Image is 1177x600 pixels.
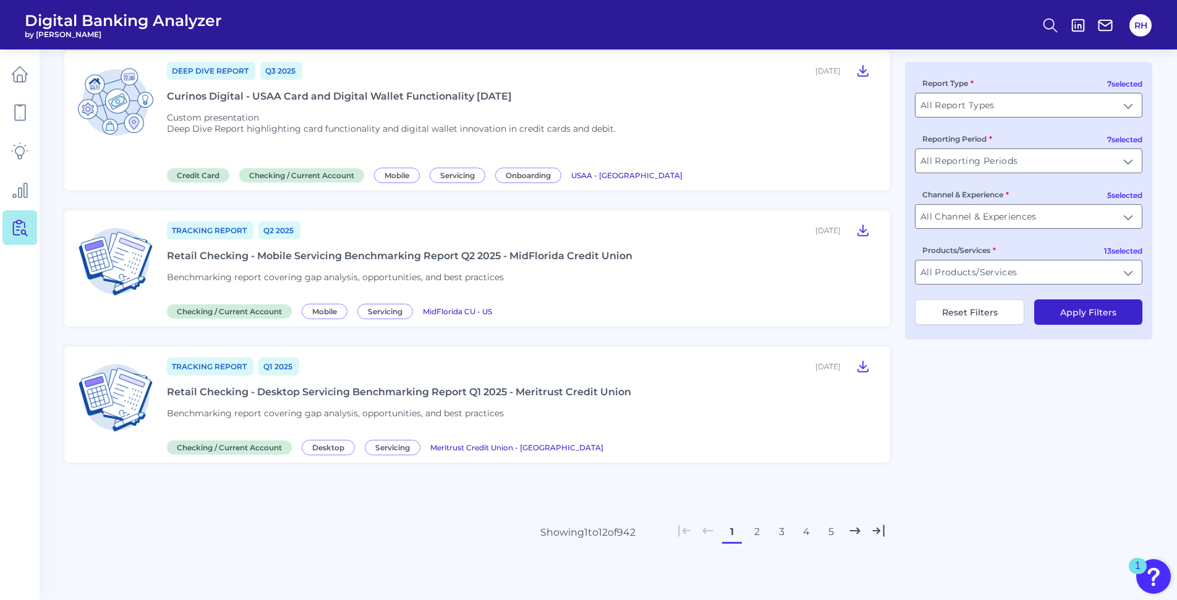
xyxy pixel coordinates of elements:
[167,305,297,317] a: Checking / Current Account
[167,440,292,455] span: Checking / Current Account
[495,169,566,181] a: Onboarding
[922,190,1009,199] label: Channel & Experience
[821,522,841,542] button: 5
[423,305,492,317] a: MidFlorida CU - US
[922,79,974,88] label: Report Type
[167,386,631,398] div: Retail Checking - Desktop Servicing Benchmarking Report Q1 2025 - Meritrust Credit Union
[771,522,791,542] button: 3
[25,11,222,30] span: Digital Banking Analyzer
[167,168,229,182] span: Credit Card
[258,358,299,375] a: Q1 2025
[357,304,413,319] span: Servicing
[167,221,253,239] a: Tracking Report
[815,226,841,235] div: [DATE]
[851,220,875,240] button: Retail Checking - Mobile Servicing Benchmarking Report Q2 2025 - MidFlorida Credit Union
[430,168,485,183] span: Servicing
[167,112,259,123] span: Custom presentation
[374,169,425,181] a: Mobile
[851,61,875,80] button: Curinos Digital - USAA Card and Digital Wallet Functionality August 2025
[167,304,292,319] span: Checking / Current Account
[1129,14,1152,36] button: RH
[851,356,875,376] button: Retail Checking - Desktop Servicing Benchmarking Report Q1 2025 - Meritrust Credit Union
[495,168,561,183] span: Onboarding
[365,440,420,455] span: Servicing
[922,134,992,144] label: Reporting Period
[747,522,767,542] button: 2
[25,30,222,39] span: by [PERSON_NAME]
[302,305,352,317] a: Mobile
[239,168,364,182] span: Checking / Current Account
[74,220,157,303] img: Checking / Current Account
[365,441,425,453] a: Servicing
[815,362,841,371] div: [DATE]
[915,299,1024,325] button: Reset Filters
[357,305,418,317] a: Servicing
[258,221,300,239] a: Q2 2025
[167,272,504,283] span: Benchmarking report covering gap analysis, opportunities, and best practices
[239,169,369,181] a: Checking / Current Account
[260,62,302,80] a: Q3 2025
[796,522,816,542] button: 4
[430,443,603,452] span: Meritrust Credit Union - [GEOGRAPHIC_DATA]
[74,356,157,439] img: Checking / Current Account
[722,522,742,542] button: 1
[167,408,504,419] span: Benchmarking report covering gap analysis, opportunities, and best practices
[374,168,420,183] span: Mobile
[1034,299,1142,325] button: Apply Filters
[167,250,632,262] div: Retail Checking - Mobile Servicing Benchmarking Report Q2 2025 - MidFlorida Credit Union
[167,123,616,134] p: Deep Dive Report highlighting card functionality and digital wallet innovation in credit cards an...
[1136,559,1171,594] button: Open Resource Center, 1 new notification
[167,90,512,102] div: Curinos Digital - USAA Card and Digital Wallet Functionality [DATE]
[1135,566,1141,582] div: 1
[302,441,360,453] a: Desktop
[430,441,603,453] a: Meritrust Credit Union - [GEOGRAPHIC_DATA]
[167,169,234,181] a: Credit Card
[540,526,635,538] div: Showing 1 to 12 of 942
[167,441,297,453] a: Checking / Current Account
[167,358,253,375] a: Tracking Report
[922,246,996,255] label: Products/Services
[571,169,682,181] a: USAA - [GEOGRAPHIC_DATA]
[571,171,682,180] span: USAA - [GEOGRAPHIC_DATA]
[302,304,347,319] span: Mobile
[74,61,157,144] img: Credit Card
[423,307,492,316] span: MidFlorida CU - US
[815,66,841,75] div: [DATE]
[430,169,490,181] a: Servicing
[167,62,255,80] a: Deep Dive Report
[302,440,355,455] span: Desktop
